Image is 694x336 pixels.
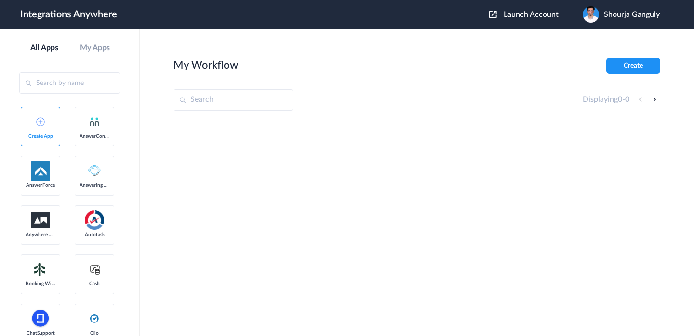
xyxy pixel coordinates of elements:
[80,330,109,336] span: Clio
[80,133,109,139] span: AnswerConnect
[26,330,55,336] span: ChatSupport
[85,161,104,181] img: Answering_service.png
[89,116,100,127] img: answerconnect-logo.svg
[31,161,50,181] img: af-app-logo.svg
[89,264,101,275] img: cash-logo.svg
[26,182,55,188] span: AnswerForce
[89,313,100,324] img: clio-logo.svg
[31,212,50,228] img: aww.png
[36,117,45,126] img: add-icon.svg
[70,43,120,53] a: My Apps
[85,210,104,230] img: autotask.png
[604,10,660,19] span: Shourja Ganguly
[606,58,660,74] button: Create
[489,11,497,18] img: launch-acct-icon.svg
[173,59,238,71] h2: My Workflow
[80,232,109,238] span: Autotask
[80,182,109,188] span: Answering Service
[489,10,571,19] button: Launch Account
[31,309,50,328] img: chatsupport-icon.svg
[26,232,55,238] span: Anywhere Works
[26,133,55,139] span: Create App
[31,261,50,278] img: Setmore_Logo.svg
[625,96,629,103] span: 0
[26,281,55,287] span: Booking Widget
[19,72,120,94] input: Search by name
[618,96,622,103] span: 0
[20,9,117,20] h1: Integrations Anywhere
[173,89,293,111] input: Search
[583,95,629,104] h4: Displaying -
[80,281,109,287] span: Cash
[583,6,599,23] img: pp-2.jpg
[504,11,559,18] span: Launch Account
[19,43,70,53] a: All Apps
